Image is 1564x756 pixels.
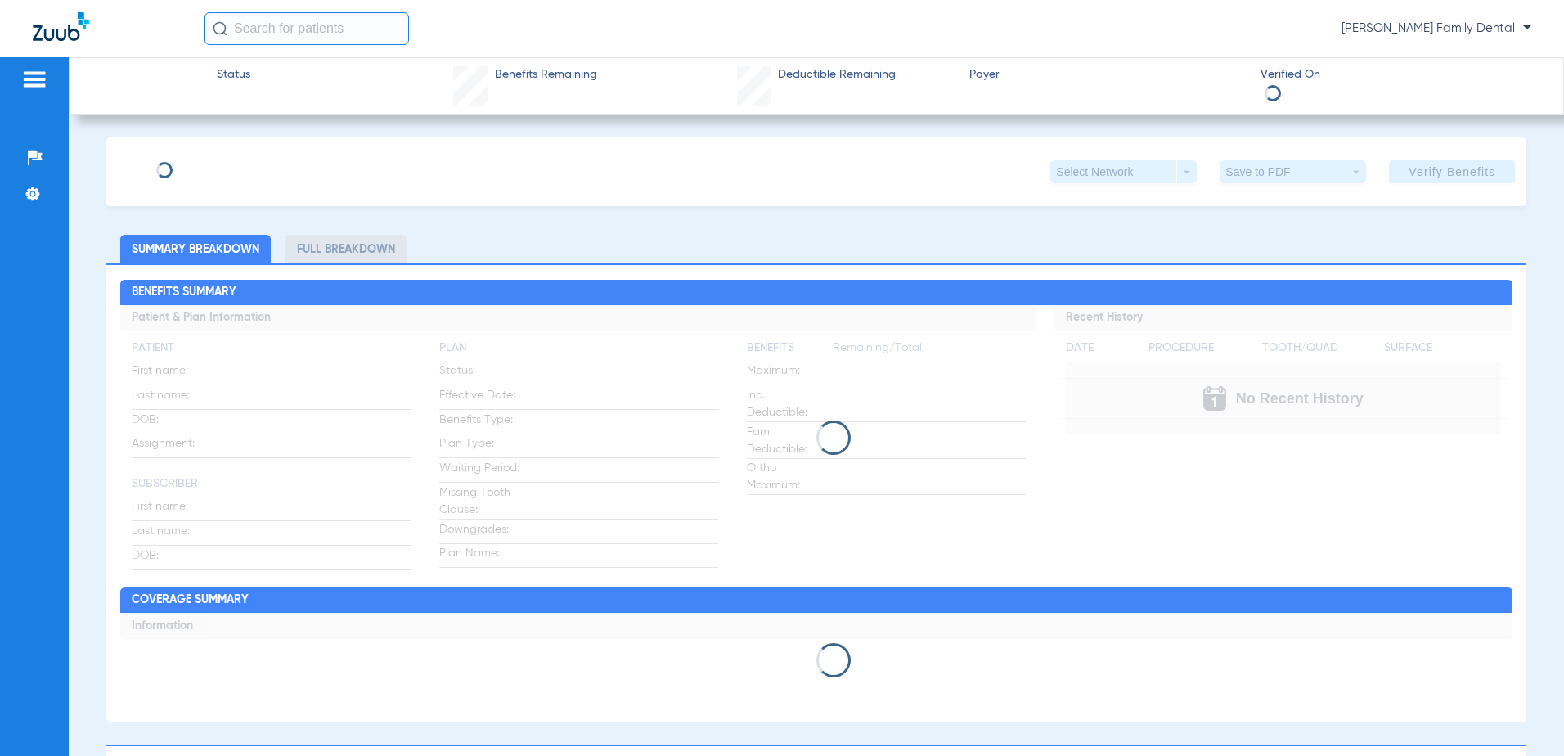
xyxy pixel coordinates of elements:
[21,70,47,89] img: hamburger-icon
[1261,66,1538,83] span: Verified On
[213,21,227,36] img: Search Icon
[285,235,407,263] li: Full Breakdown
[969,66,1247,83] span: Payer
[204,12,409,45] input: Search for patients
[778,66,896,83] span: Deductible Remaining
[120,587,1512,614] h2: Coverage Summary
[217,66,250,83] span: Status
[33,12,89,41] img: Zuub Logo
[1342,20,1531,37] span: [PERSON_NAME] Family Dental
[120,280,1512,306] h2: Benefits Summary
[495,66,597,83] span: Benefits Remaining
[120,235,271,263] li: Summary Breakdown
